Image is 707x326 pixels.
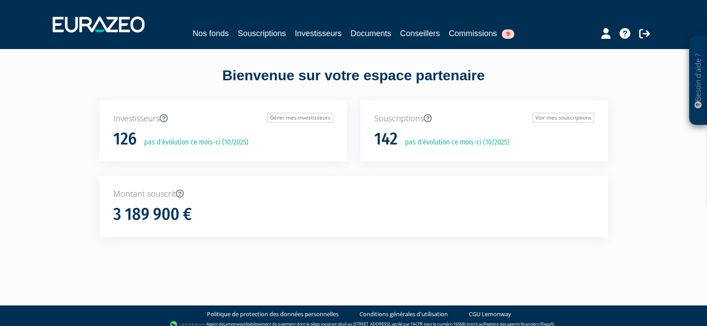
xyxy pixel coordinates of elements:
h1: 142 [374,130,397,149]
p: Besoin d'aide ? [693,41,703,121]
h1: 3 189 900 € [113,205,192,224]
a: Nos fonds [193,27,229,40]
img: 1732889491-logotype_eurazeo_blanc_rvb.png [53,17,145,33]
a: Voir mes souscriptions [533,113,594,123]
a: Souscriptions [238,27,286,40]
p: pas d'évolution ce mois-ci (10/2025) [138,137,248,148]
a: Commissions9 [449,27,514,40]
a: Gérer mes investisseurs [267,113,333,123]
p: Montant souscrit [113,188,594,200]
div: Bienvenue sur votre espace partenaire [93,66,615,100]
a: Conseillers [400,27,440,40]
a: Conditions générales d'utilisation [360,310,448,318]
h1: 126 [113,130,136,149]
a: Documents [351,27,391,40]
a: Investisseurs [295,27,342,40]
p: Investisseurs [113,113,333,124]
a: CGU Lemonway [469,310,511,318]
p: pas d'évolution ce mois-ci (10/2025) [399,137,509,148]
p: Souscriptions [374,113,594,124]
span: 9 [502,29,514,39]
a: Politique de protection des données personnelles [207,310,339,318]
